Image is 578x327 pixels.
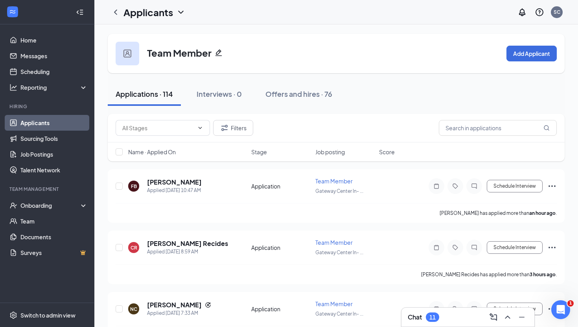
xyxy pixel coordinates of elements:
[251,182,311,190] div: Application
[20,32,88,48] a: Home
[451,244,460,251] svg: Tag
[122,124,194,132] input: All Stages
[20,131,88,146] a: Sourcing Tools
[76,8,84,16] svg: Collapse
[503,312,512,322] svg: ChevronUp
[213,120,253,136] button: Filter Filters
[20,213,88,229] a: Team
[501,311,514,323] button: ChevronUp
[517,7,527,17] svg: Notifications
[489,312,498,322] svg: ComposeMessage
[265,89,332,99] div: Offers and hires · 76
[315,311,363,317] span: Gateway Center In- ...
[315,239,353,246] span: Team Member
[20,115,88,131] a: Applicants
[421,271,557,278] p: [PERSON_NAME] Recides has applied more than .
[9,186,86,192] div: Team Management
[315,300,353,307] span: Team Member
[20,229,88,245] a: Documents
[147,178,202,187] h5: [PERSON_NAME]
[432,306,441,312] svg: Note
[554,9,560,15] div: SC
[547,304,557,314] svg: Ellipses
[487,180,543,192] button: Schedule Interview
[251,148,267,156] span: Stage
[251,244,311,251] div: Application
[20,146,88,162] a: Job Postings
[487,241,543,254] button: Schedule Interview
[20,201,81,209] div: Onboarding
[197,125,203,131] svg: ChevronDown
[429,314,436,321] div: 11
[315,148,345,156] span: Job posting
[451,306,460,312] svg: Tag
[147,248,228,256] div: Applied [DATE] 8:59 AM
[147,239,228,248] h5: [PERSON_NAME] Recides
[432,183,441,189] svg: Note
[176,7,186,17] svg: ChevronDown
[123,50,131,57] img: user icon
[205,302,211,308] svg: Reapply
[131,244,137,251] div: CR
[567,300,574,307] span: 1
[147,309,211,317] div: Applied [DATE] 7:33 AM
[451,183,460,189] svg: Tag
[487,303,543,315] button: Schedule Interview
[20,245,88,260] a: SurveysCrown
[515,311,528,323] button: Minimize
[506,46,557,61] button: Add Applicant
[20,64,88,79] a: Scheduling
[128,148,176,156] span: Name · Applied On
[215,49,223,57] svg: Pencil
[9,201,17,209] svg: UserCheck
[131,183,137,190] div: FB
[147,46,212,59] h3: Team Member
[20,311,75,319] div: Switch to admin view
[487,311,500,323] button: ComposeMessage
[9,103,86,110] div: Hiring
[547,181,557,191] svg: Ellipses
[469,306,479,312] svg: ChatInactive
[116,89,173,99] div: Applications · 114
[315,188,363,194] span: Gateway Center In- ...
[551,300,570,319] iframe: Intercom live chat
[20,83,88,91] div: Reporting
[543,125,550,131] svg: MagnifyingGlass
[315,177,353,185] span: Team Member
[147,187,202,194] div: Applied [DATE] 10:47 AM
[123,6,173,19] h1: Applicants
[440,210,557,216] p: [PERSON_NAME] has applied more than .
[111,7,120,17] svg: ChevronLeft
[9,311,17,319] svg: Settings
[535,7,544,17] svg: QuestionInfo
[469,183,479,189] svg: ChatInactive
[20,162,88,178] a: Talent Network
[530,272,556,277] b: 3 hours ago
[220,123,229,133] svg: Filter
[251,305,311,313] div: Application
[197,89,242,99] div: Interviews · 0
[408,313,422,321] h3: Chat
[9,8,17,16] svg: WorkstreamLogo
[439,120,557,136] input: Search in applications
[379,148,395,156] span: Score
[432,244,441,251] svg: Note
[20,48,88,64] a: Messages
[9,83,17,91] svg: Analysis
[315,249,363,255] span: Gateway Center In- ...
[529,210,556,216] b: an hour ago
[130,306,137,312] div: NC
[147,301,202,309] h5: [PERSON_NAME]
[469,244,479,251] svg: ChatInactive
[547,243,557,252] svg: Ellipses
[517,312,526,322] svg: Minimize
